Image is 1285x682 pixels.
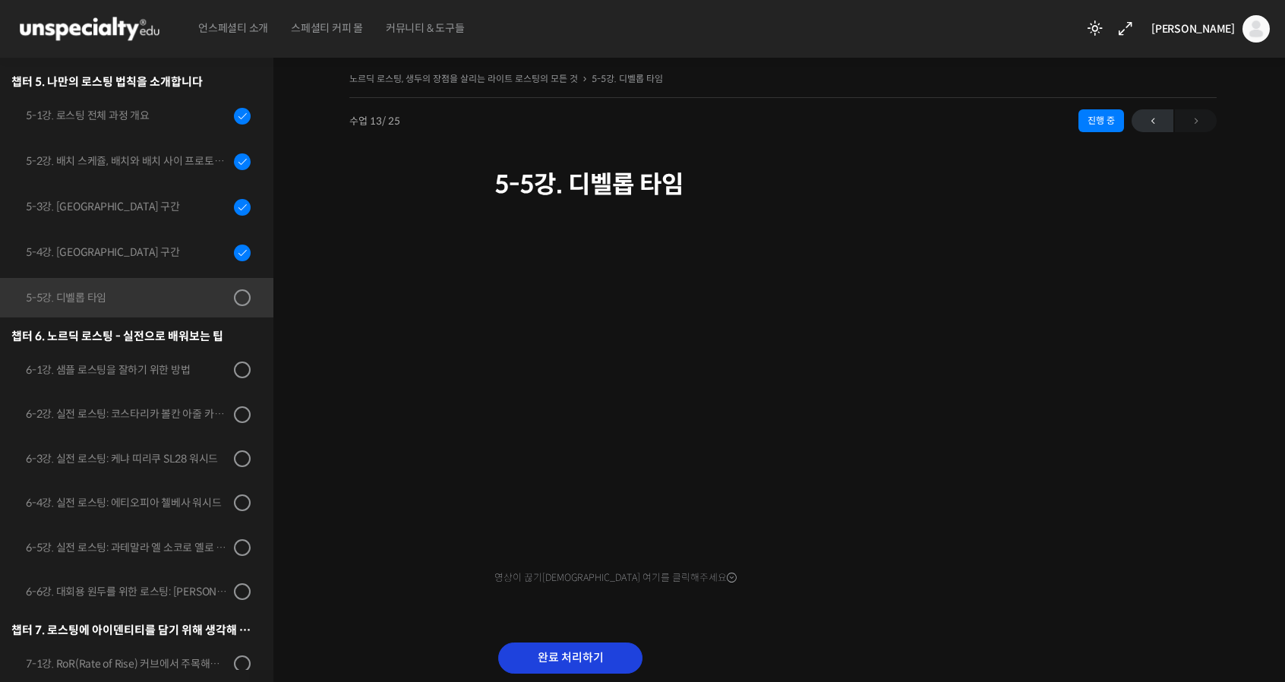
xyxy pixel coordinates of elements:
a: 5-5강. 디벨롭 타임 [592,73,663,84]
a: 대화 [100,482,196,519]
div: 5-4강. [GEOGRAPHIC_DATA] 구간 [26,244,229,260]
span: / 25 [382,115,400,128]
span: 수업 13 [349,116,400,126]
span: 대화 [139,505,157,517]
div: 5-5강. 디벨롭 타임 [26,289,229,306]
div: 6-2강. 실전 로스팅: 코스타리카 볼칸 아줄 카투라 내추럴 [26,406,229,422]
div: 진행 중 [1078,109,1124,132]
div: 챕터 7. 로스팅에 아이덴티티를 담기 위해 생각해 볼 만한 주제들 [11,620,251,640]
a: ←이전 [1132,109,1173,132]
span: 홈 [48,504,57,516]
div: 6-6강. 대회용 원두를 위한 로스팅: [PERSON_NAME] [26,583,229,600]
div: 7-1강. RoR(Rate of Rise) 커브에서 주목해야 할 포인트들 [26,655,229,672]
div: 5-3강. [GEOGRAPHIC_DATA] 구간 [26,198,229,215]
a: 홈 [5,482,100,519]
div: 챕터 5. 나만의 로스팅 법칙을 소개합니다 [11,71,251,92]
span: 영상이 끊기[DEMOGRAPHIC_DATA] 여기를 클릭해주세요 [494,572,737,584]
span: 설정 [235,504,253,516]
div: 6-4강. 실전 로스팅: 에티오피아 첼베사 워시드 [26,494,229,511]
div: 6-5강. 실전 로스팅: 과테말라 엘 소코로 옐로 버번 워시드 [26,539,229,556]
div: 5-2강. 배치 스케쥴, 배치와 배치 사이 프로토콜 & 투입 온도 [26,153,229,169]
h1: 5-5강. 디벨롭 타임 [494,170,1072,199]
a: 설정 [196,482,292,519]
div: 6-1강. 샘플 로스팅을 잘하기 위한 방법 [26,362,229,378]
div: 챕터 6. 노르딕 로스팅 - 실전으로 배워보는 팁 [11,326,251,346]
div: 5-1강. 로스팅 전체 과정 개요 [26,107,229,124]
div: 6-3강. 실전 로스팅: 케냐 띠리쿠 SL28 워시드 [26,450,229,467]
span: [PERSON_NAME] [1151,22,1235,36]
a: 노르딕 로스팅, 생두의 장점을 살리는 라이트 로스팅의 모든 것 [349,73,578,84]
span: ← [1132,111,1173,131]
input: 완료 처리하기 [498,643,642,674]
